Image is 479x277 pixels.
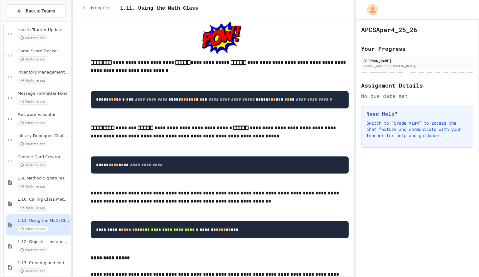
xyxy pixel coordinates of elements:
span: 1. Using Objects and Methods [83,6,113,11]
span: / [115,6,118,11]
span: No time set [17,56,48,62]
div: My Account [360,2,380,17]
span: Message Formatter Fixer [17,91,70,96]
span: Inventory Management System [17,70,70,75]
span: 1.11. Using the Math Class [120,5,198,12]
span: No time set [17,141,48,147]
span: No time set [17,35,48,41]
span: No time set [17,205,48,211]
p: Switch to "Grade View" to access the chat feature and communicate with your teacher for help and ... [366,120,468,139]
button: Back to Teams [6,4,66,18]
span: Contact Card Creator [17,155,70,160]
div: [PERSON_NAME] [363,58,472,64]
h3: Need Help? [366,110,468,117]
span: No time set [17,120,48,126]
span: 1.13. Creating and Initializing Objects: Constructors [17,260,70,266]
span: 1.10. Calling Class Methods [17,197,70,202]
span: No time set [17,184,48,189]
span: No time set [17,247,48,253]
span: Health Tracker Update [17,27,70,33]
span: Password Validator [17,112,70,117]
span: Library Debugger Challenge [17,133,70,139]
span: 1.11. Using the Math Class [17,218,70,223]
span: No time set [17,78,48,84]
span: 1.9. Method Signatures [17,176,70,181]
span: No time set [17,268,48,274]
div: [EMAIL_ADDRESS][DOMAIN_NAME] [363,64,472,69]
h1: APCSAper4_25_26 [361,25,417,34]
span: 1.12. Objects - Instances of Classes [17,239,70,245]
span: Back to Teams [26,8,55,14]
h2: Your Progress [361,44,473,53]
span: No time set [17,162,48,168]
span: No time set [17,99,48,105]
div: No due date set [361,92,473,100]
span: Game Score Tracker [17,49,70,54]
h2: Assignment Details [361,81,473,90]
span: No time set [17,226,48,232]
